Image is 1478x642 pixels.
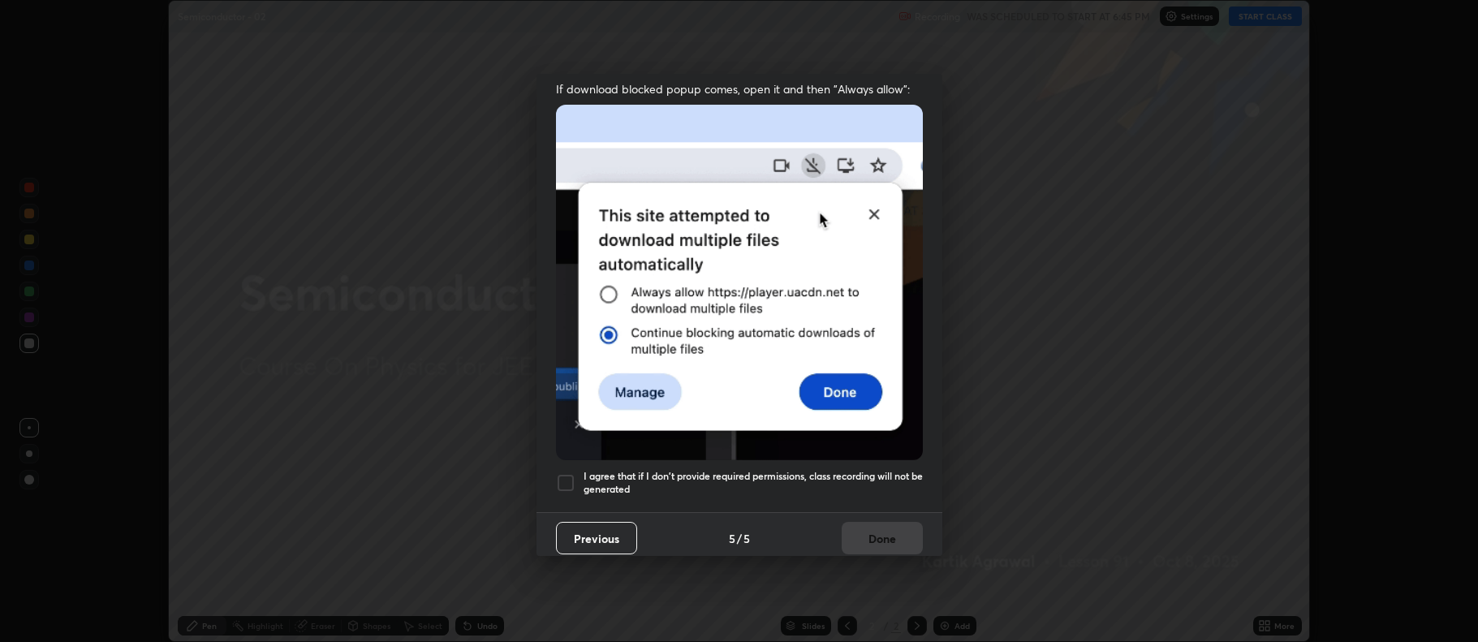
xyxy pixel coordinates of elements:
h5: I agree that if I don't provide required permissions, class recording will not be generated [584,470,923,495]
img: downloads-permission-blocked.gif [556,105,923,459]
button: Previous [556,522,637,554]
h4: 5 [729,530,735,547]
span: If download blocked popup comes, open it and then "Always allow": [556,81,923,97]
h4: 5 [743,530,750,547]
h4: / [737,530,742,547]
